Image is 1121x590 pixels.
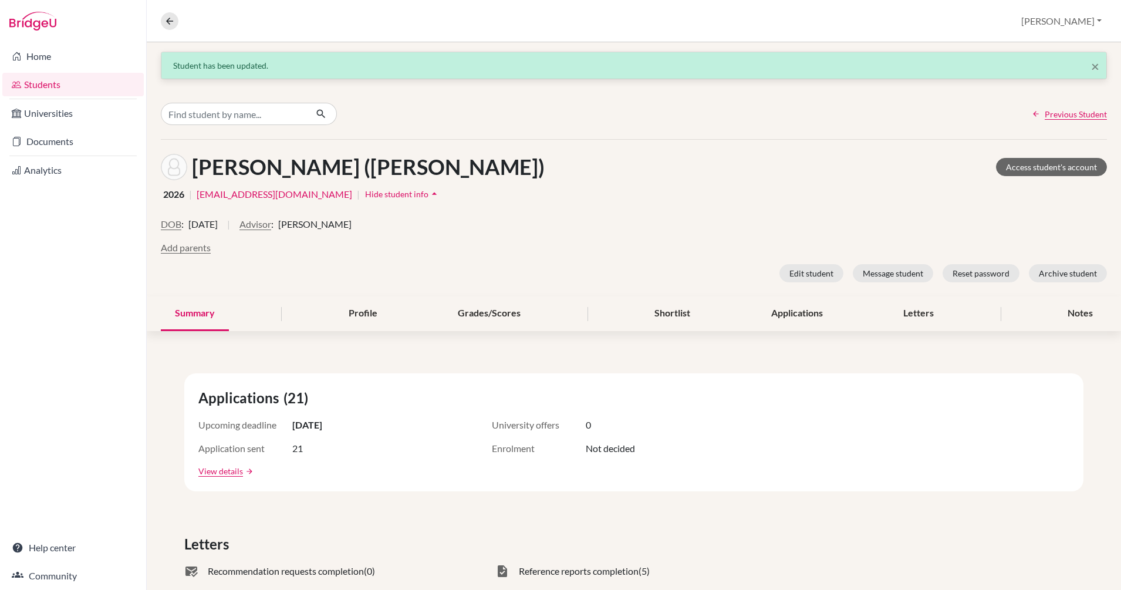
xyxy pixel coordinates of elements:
button: Close [1091,59,1099,73]
div: Notes [1054,296,1107,331]
button: Edit student [779,264,843,282]
span: Previous Student [1045,108,1107,120]
span: [DATE] [292,418,322,432]
button: [PERSON_NAME] [1016,10,1107,32]
a: Students [2,73,144,96]
a: Community [2,564,144,588]
div: Profile [335,296,391,331]
span: | [357,187,360,201]
div: Summary [161,296,229,331]
span: Upcoming deadline [198,418,292,432]
a: [EMAIL_ADDRESS][DOMAIN_NAME] [197,187,352,201]
button: DOB [161,217,181,231]
img: Bridge-U [9,12,56,31]
span: × [1091,58,1099,75]
a: Access student's account [996,158,1107,176]
span: [DATE] [188,217,218,231]
button: Reset password [943,264,1019,282]
input: Find student by name... [161,103,306,125]
span: Recommendation requests completion [208,564,364,578]
a: Universities [2,102,144,125]
button: Message student [853,264,933,282]
button: Add parents [161,241,211,255]
div: Letters [889,296,948,331]
span: Application sent [198,441,292,456]
span: Enrolment [492,441,586,456]
span: [PERSON_NAME] [278,217,352,231]
span: (21) [283,387,313,409]
span: | [227,217,230,241]
button: Hide student infoarrow_drop_up [364,185,441,203]
span: | [189,187,192,201]
a: arrow_forward [243,467,254,476]
a: Home [2,45,144,68]
span: Not decided [586,441,635,456]
a: Previous Student [1032,108,1107,120]
span: mark_email_read [184,564,198,578]
div: Shortlist [640,296,704,331]
span: (0) [364,564,375,578]
span: University offers [492,418,586,432]
span: : [181,217,184,231]
i: arrow_drop_up [428,188,440,200]
div: Student has been updated. [173,59,1095,72]
span: 2026 [163,187,184,201]
span: : [271,217,274,231]
button: Archive student [1029,264,1107,282]
span: 21 [292,441,303,456]
span: 0 [586,418,591,432]
span: Applications [198,387,283,409]
span: Letters [184,534,234,555]
a: Analytics [2,159,144,182]
span: task [495,564,509,578]
a: Help center [2,536,144,559]
a: View details [198,465,243,477]
div: Applications [757,296,837,331]
span: (5) [639,564,650,578]
div: Grades/Scores [444,296,535,331]
img: Yoonsung (David) Hong's avatar [161,154,187,180]
span: Hide student info [365,189,428,199]
button: Advisor [239,217,271,231]
span: Reference reports completion [519,564,639,578]
a: Documents [2,130,144,153]
h1: [PERSON_NAME] ([PERSON_NAME]) [192,154,545,180]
